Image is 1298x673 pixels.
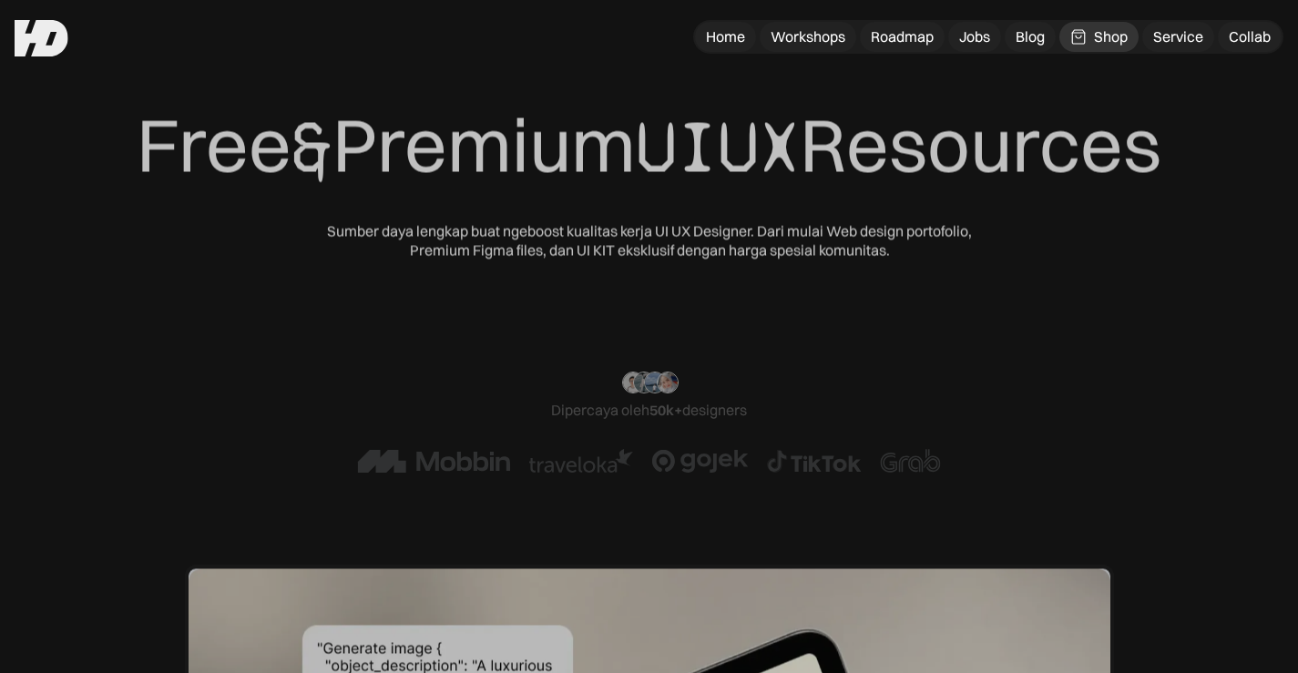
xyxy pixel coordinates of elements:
div: Shop [1094,27,1128,46]
a: Collab [1218,22,1282,52]
div: Roadmap [871,27,934,46]
span: 50k+ [649,401,682,419]
div: Blog [1016,27,1045,46]
div: Sumber daya lengkap buat ngeboost kualitas kerja UI UX Designer. Dari mulai Web design portofolio... [322,222,977,260]
div: Jobs [959,27,990,46]
span: & [291,102,332,192]
a: Roadmap [860,22,945,52]
span: UIUX [636,102,800,192]
div: Collab [1229,27,1271,46]
a: Service [1142,22,1214,52]
div: Dipercaya oleh designers [551,401,747,420]
a: Blog [1005,22,1056,52]
div: Home [706,27,745,46]
a: Shop [1059,22,1139,52]
a: Workshops [760,22,856,52]
div: Service [1153,27,1203,46]
a: Jobs [948,22,1001,52]
div: Workshops [771,27,845,46]
a: Home [695,22,756,52]
div: Free Premium Resources [137,100,1161,192]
